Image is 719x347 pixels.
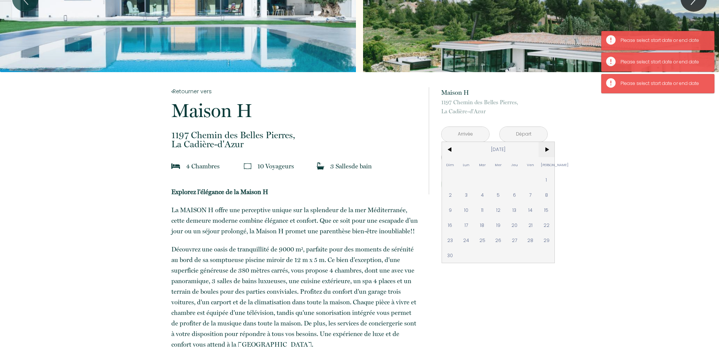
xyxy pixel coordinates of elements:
[474,217,490,233] span: 18
[458,202,474,217] span: 10
[620,37,707,44] div: Please select start date or end date
[522,157,539,172] span: Ven
[507,233,523,248] span: 27
[522,187,539,202] span: 7
[507,157,523,172] span: Jeu
[539,142,555,157] span: >
[442,233,458,248] span: 23
[171,87,419,96] a: Retourner vers
[458,187,474,202] span: 3
[441,174,548,194] button: Réserver
[522,233,539,248] span: 28
[474,187,490,202] span: 4
[171,205,419,236] p: ​La MAISON H offre une perceptive unique sur la splendeur de la mer Méditerranée, cette demeure m...
[441,98,548,116] p: La Cadière-d'Azur
[186,161,220,171] p: 4 Chambre
[458,233,474,248] span: 24
[539,202,555,217] span: 15
[507,202,523,217] span: 13
[441,87,548,98] p: Maison H
[522,202,539,217] span: 14
[442,157,458,172] span: Dim
[490,217,507,233] span: 19
[458,142,539,157] span: [DATE]
[620,59,707,66] div: Please select start date or end date
[490,233,507,248] span: 26
[507,187,523,202] span: 6
[458,217,474,233] span: 17
[474,202,490,217] span: 11
[539,233,555,248] span: 29
[171,101,419,120] p: Maison H
[490,202,507,217] span: 12
[500,127,547,142] input: Départ
[441,98,548,107] span: 1197 Chemin des Belles Pierres,
[539,172,555,187] span: 1
[442,202,458,217] span: 9
[522,217,539,233] span: 21
[442,127,489,142] input: Arrivée
[442,142,458,157] span: <
[507,217,523,233] span: 20
[171,131,419,149] p: La Cadière-d'Azur
[474,157,490,172] span: Mar
[490,187,507,202] span: 5
[171,187,419,197] p: ​
[291,162,294,170] span: s
[474,233,490,248] span: 25
[257,161,294,171] p: 10 Voyageur
[171,188,268,196] strong: Explorez l'élégance de la Maison H
[330,161,372,171] p: 3 Salle de bain
[349,162,351,170] span: s
[171,131,419,140] span: 1197 Chemin des Belles Pierres,
[458,157,474,172] span: Lun
[539,217,555,233] span: 22
[539,157,555,172] span: [PERSON_NAME]
[244,162,251,170] img: guests
[539,187,555,202] span: 8
[442,248,458,263] span: 30
[620,80,707,87] div: Please select start date or end date
[490,157,507,172] span: Mer
[442,217,458,233] span: 16
[442,187,458,202] span: 2
[217,162,220,170] span: s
